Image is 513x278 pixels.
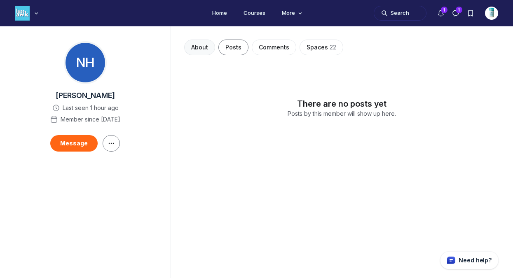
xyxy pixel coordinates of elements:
[184,40,215,55] button: About
[184,110,500,118] div: Posts by this member will show up here.
[15,6,30,21] img: Less Awkward Hub logo
[191,43,208,51] span: About
[448,6,463,21] button: Direct messages
[485,7,498,20] button: User menu options
[184,98,500,110] div: There are no posts yet
[300,40,343,55] button: Spaces22
[282,9,304,17] span: More
[252,40,296,55] button: Comments
[330,43,336,51] span: 22
[433,6,448,21] button: Notifications
[259,43,289,51] span: Comments
[61,115,120,124] span: Member since [DATE]
[66,43,105,82] div: NH
[374,6,426,21] button: Search
[15,5,40,21] button: Less Awkward Hub logo
[63,104,119,112] span: Last seen 1 hour ago
[50,135,98,152] button: Message
[307,43,328,51] span: Spaces
[463,6,478,21] button: Bookmarks
[218,40,248,55] button: Posts
[56,91,115,100] span: [PERSON_NAME]
[225,43,241,51] span: Posts
[275,6,307,20] button: More
[206,6,234,20] a: Home
[237,6,272,20] a: Courses
[440,251,499,269] button: Circle support widget
[459,256,492,264] p: Need help?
